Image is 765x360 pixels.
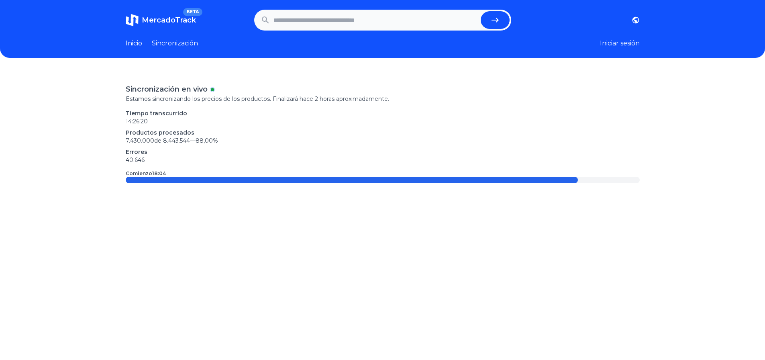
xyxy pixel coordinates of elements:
[336,95,389,102] font: aproximadamente.
[152,170,166,176] font: 18:04
[126,39,142,47] font: Inicio
[126,39,142,48] a: Inicio
[142,16,196,25] font: MercadoTrack
[126,118,148,125] font: 14:26:20
[154,137,161,144] font: de
[190,137,196,144] font: —
[126,85,208,94] font: Sincronización en vivo
[186,9,199,14] font: BETA
[196,137,213,144] font: 88,00
[300,95,335,102] font: hace 2 horas
[163,137,190,144] font: 8.443.544
[126,148,147,155] font: Errores
[126,110,187,117] font: Tiempo transcurrido
[152,39,198,47] font: Sincronización
[126,95,298,102] font: Estamos sincronizando los precios de los productos. Finalizará
[600,39,640,48] button: Iniciar sesión
[126,14,139,27] img: MercadoTrack
[126,14,196,27] a: MercadoTrackBETA
[126,156,145,164] font: 40.646
[126,137,154,144] font: 7.430.000
[213,137,218,144] font: %
[126,129,194,136] font: Productos procesados
[600,39,640,47] font: Iniciar sesión
[152,39,198,48] a: Sincronización
[126,170,152,176] font: Comienzo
